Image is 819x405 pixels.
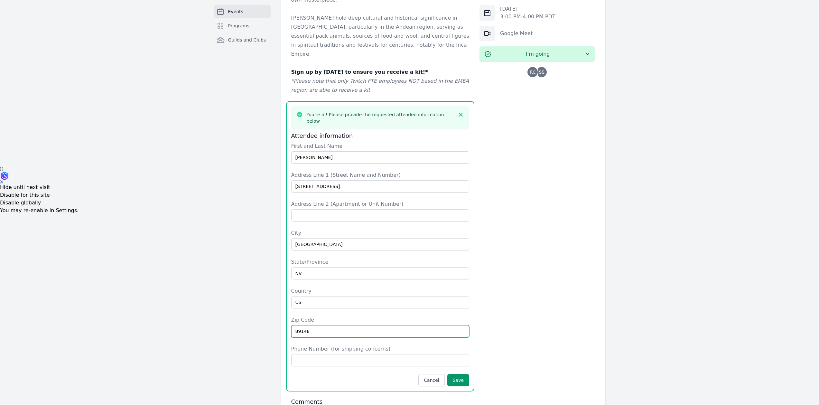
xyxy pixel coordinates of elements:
[214,19,271,32] a: Programs
[291,142,470,150] label: First and Last Name
[500,5,555,13] p: [DATE]
[291,78,469,93] em: *Please note that only Twitch FTE employees NOT based in the EMEA region are able to receive a kit
[228,8,243,15] span: Events
[418,374,444,386] button: Cancel
[479,46,595,62] button: I'm going
[228,37,266,43] span: Guilds and Clubs
[214,5,271,57] nav: Sidebar
[214,5,271,18] a: Events
[291,200,470,208] label: Address Line 2 (Apartment or Unit Number)
[291,14,470,59] p: [PERSON_NAME] hold deep cultural and historical significance in [GEOGRAPHIC_DATA], particularly i...
[291,345,470,353] label: Phone Number (for shipping concerns)
[291,287,470,295] label: Country
[214,33,271,46] a: Guilds and Clubs
[491,50,584,58] span: I'm going
[291,316,470,324] label: Zip Code
[447,374,469,386] button: Save
[291,132,470,140] h3: Attendee information
[228,23,249,29] span: Programs
[500,13,555,21] p: 3:00 PM - 4:00 PM PDT
[291,258,470,266] label: State/Province
[307,111,454,124] h3: You're in! Please provide the requested attendee information below
[291,171,470,179] label: Address Line 1 (Street Name and Number)
[530,70,536,74] span: RC
[500,30,533,36] a: Google Meet
[291,69,428,75] strong: Sign up by [DATE] to ensure you receive a kit!*
[539,70,544,74] span: SS
[291,229,470,237] label: City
